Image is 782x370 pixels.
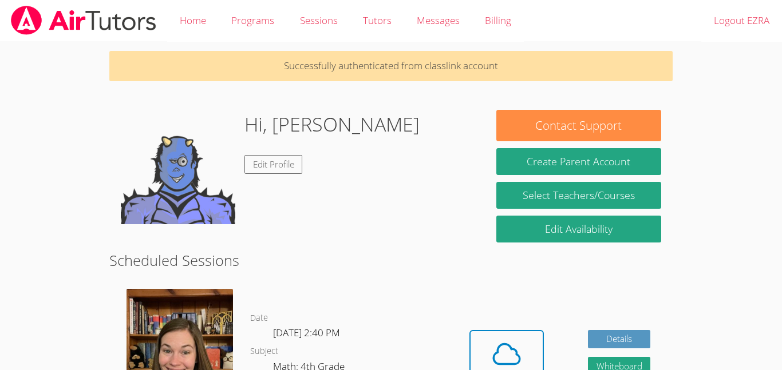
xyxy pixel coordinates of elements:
dt: Subject [250,344,278,359]
h2: Scheduled Sessions [109,249,673,271]
p: Successfully authenticated from classlink account [109,51,673,81]
dt: Date [250,311,268,325]
a: Details [588,330,651,349]
a: Select Teachers/Courses [496,182,661,209]
button: Contact Support [496,110,661,141]
a: Edit Profile [244,155,303,174]
h1: Hi, [PERSON_NAME] [244,110,420,139]
span: [DATE] 2:40 PM [273,326,340,339]
img: airtutors_banner-c4298cdbf04f3fff15de1276eac7730deb9818008684d7c2e4769d2f7ddbe033.png [10,6,157,35]
img: default.png [121,110,235,224]
a: Edit Availability [496,216,661,242]
button: Create Parent Account [496,148,661,175]
span: Messages [417,14,460,27]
